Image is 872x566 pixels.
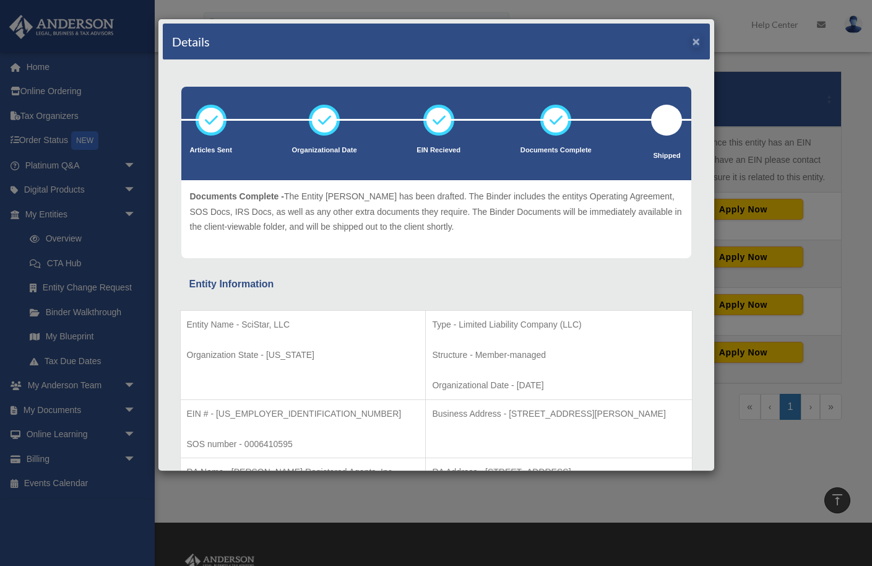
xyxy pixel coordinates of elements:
[520,144,592,157] p: Documents Complete
[172,33,210,50] h4: Details
[189,276,683,293] div: Entity Information
[432,317,685,333] p: Type - Limited Liability Company (LLC)
[651,150,682,162] p: Shipped
[432,464,685,480] p: RA Address - [STREET_ADDRESS]
[693,35,701,48] button: ×
[190,144,232,157] p: Articles Sent
[187,317,420,333] p: Entity Name - SciStar, LLC
[190,189,683,235] p: The Entity [PERSON_NAME] has been drafted. The Binder includes the entitys Operating Agreement, S...
[187,347,420,363] p: Organization State - [US_STATE]
[417,144,460,157] p: EIN Recieved
[190,191,284,201] span: Documents Complete -
[292,144,357,157] p: Organizational Date
[187,437,420,452] p: SOS number - 0006410595
[432,347,685,363] p: Structure - Member-managed
[187,406,420,422] p: EIN # - [US_EMPLOYER_IDENTIFICATION_NUMBER]
[432,406,685,422] p: Business Address - [STREET_ADDRESS][PERSON_NAME]
[432,378,685,393] p: Organizational Date - [DATE]
[187,464,420,480] p: RA Name - [PERSON_NAME] Registered Agents, Inc.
